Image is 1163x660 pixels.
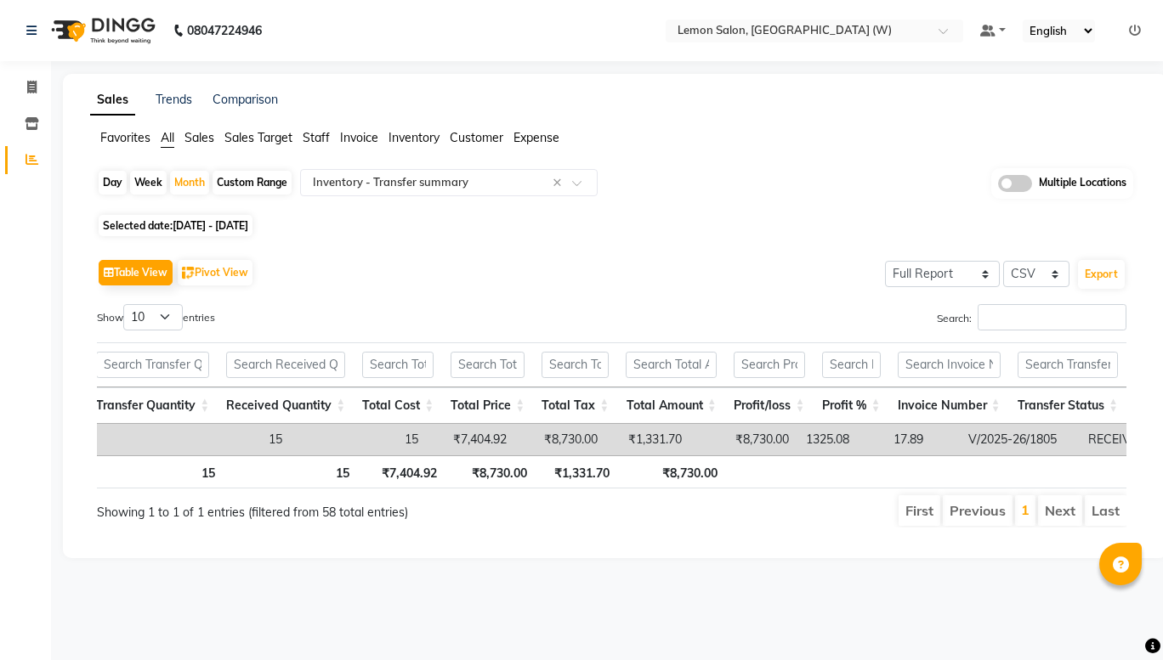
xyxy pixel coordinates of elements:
a: Trends [156,92,192,107]
div: Showing 1 to 1 of 1 entries (filtered from 58 total entries) [97,494,511,522]
input: Search Invoice Number [898,352,1001,378]
td: [DATE] [46,424,161,455]
th: Total Tax: activate to sort column ascending [533,387,617,424]
span: Sales Target [224,130,292,145]
th: Total Amount: activate to sort column ascending [617,387,725,424]
th: Transfer Quantity: activate to sort column ascending [88,387,218,424]
th: Total Price: activate to sort column ascending [442,387,533,424]
td: V/2025-26/1805 [960,424,1080,455]
input: Search: [978,304,1126,330]
span: Expense [513,130,559,145]
span: [DATE] - [DATE] [173,219,248,232]
th: Total Cost: activate to sort column ascending [354,387,442,424]
span: Multiple Locations [1039,175,1126,192]
button: Pivot View [178,260,252,285]
b: 08047224946 [187,7,262,54]
th: Transfer Status: activate to sort column ascending [1009,387,1127,424]
input: Search Total Tax [542,352,609,378]
th: 15 [93,455,223,488]
input: Search Transfer Status [1018,352,1119,378]
div: Week [130,171,167,195]
th: Invoice Number: activate to sort column ascending [889,387,1009,424]
input: Search Profit/loss [734,352,805,378]
span: All [161,130,174,145]
span: Customer [450,130,503,145]
input: Search Profit % [822,352,881,378]
td: ₹8,730.00 [515,424,606,455]
a: Comparison [213,92,278,107]
th: 15 [224,455,358,488]
button: Export [1078,260,1125,289]
td: 15 [161,424,291,455]
img: pivot.png [182,267,195,279]
td: 15 [291,424,427,455]
img: logo [43,7,160,54]
div: Day [99,171,127,195]
th: Profit/loss: activate to sort column ascending [725,387,814,424]
th: ₹1,331.70 [536,455,618,488]
span: Clear all [553,174,567,192]
div: Month [170,171,209,195]
input: Search Total Price [451,352,525,378]
div: Custom Range [213,171,292,195]
th: ₹8,730.00 [445,455,536,488]
span: Favorites [100,130,150,145]
input: Search Transfer Quantity [96,352,209,378]
input: Search Total Cost [362,352,434,378]
th: Profit %: activate to sort column ascending [814,387,889,424]
th: ₹7,404.92 [358,455,445,488]
button: Table View [99,260,173,285]
span: Selected date: [99,215,252,236]
td: ₹8,730.00 [690,424,797,455]
label: Search: [937,304,1126,330]
span: Sales [184,130,214,145]
a: Sales [90,85,135,116]
input: Search Received Quantity [226,352,345,378]
th: ₹8,730.00 [618,455,726,488]
td: 1325.08 [797,424,885,455]
th: Received Quantity: activate to sort column ascending [218,387,354,424]
span: Staff [303,130,330,145]
input: Search Total Amount [626,352,717,378]
span: Inventory [389,130,440,145]
label: Show entries [97,304,215,330]
td: ₹7,404.92 [427,424,515,455]
span: Invoice [340,130,378,145]
a: 1 [1021,501,1030,518]
select: Showentries [123,304,183,330]
td: ₹1,331.70 [606,424,690,455]
td: 17.89 [885,424,960,455]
